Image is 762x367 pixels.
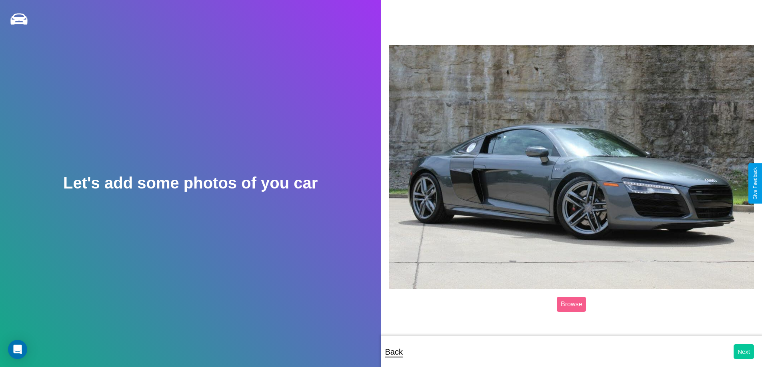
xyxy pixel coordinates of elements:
button: Next [734,344,754,359]
img: posted [389,45,754,289]
div: Open Intercom Messenger [8,340,27,359]
h2: Let's add some photos of you car [63,174,318,192]
div: Give Feedback [752,167,758,200]
p: Back [385,345,403,359]
label: Browse [557,297,586,312]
